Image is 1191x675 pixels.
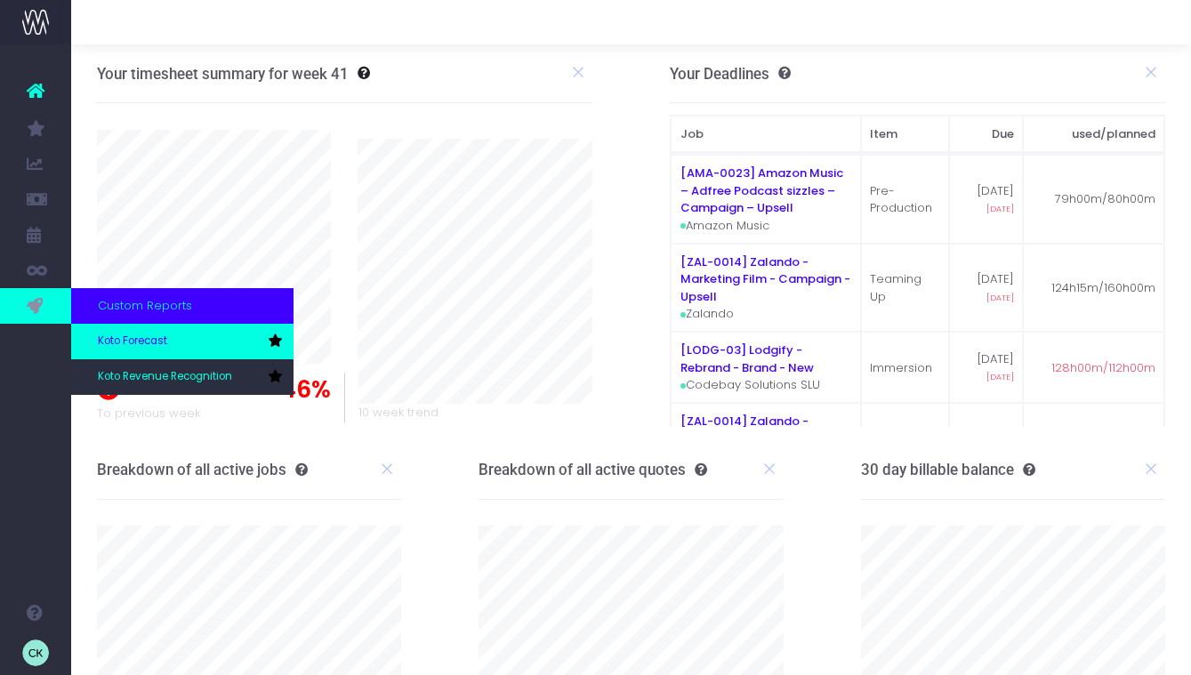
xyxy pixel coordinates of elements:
[1051,279,1155,297] span: 124h15m/160h00m
[986,292,1014,304] span: [DATE]
[680,413,850,464] a: [ZAL-0014] Zalando - Marketing Film - Campaign - Upsell
[671,403,860,492] td: Zalando
[671,332,860,403] td: Codebay Solutions SLU
[986,203,1014,215] span: [DATE]
[949,403,1024,492] td: [DATE]
[949,244,1024,333] td: [DATE]
[680,165,843,216] a: [AMA-0023] Amazon Music – Adfree Podcast sizzles – Campaign – Upsell
[98,297,192,315] span: Custom Reports
[97,405,200,422] span: To previous week
[986,371,1014,383] span: [DATE]
[98,333,167,350] span: Koto Forecast
[479,461,707,478] h3: Breakdown of all active quotes
[671,155,860,244] td: Amazon Music
[71,324,294,359] a: Koto Forecast
[97,461,308,478] h3: Breakdown of all active jobs
[949,155,1024,244] td: [DATE]
[671,116,860,153] th: Job: activate to sort column ascending
[670,65,791,83] h3: Your Deadlines
[1023,116,1164,153] th: used/planned: activate to sort column ascending
[680,342,814,376] a: [LODG-03] Lodgify - Rebrand - Brand - New
[861,403,949,492] td: Together is Better
[680,253,850,305] a: [ZAL-0014] Zalando - Marketing Film - Campaign - Upsell
[22,639,49,666] img: images/default_profile_image.png
[268,373,331,407] span: -46%
[861,155,949,244] td: Pre-Production
[98,369,232,385] span: Koto Revenue Recognition
[861,461,1035,478] h3: 30 day billable balance
[1051,359,1155,377] span: 128h00m/112h00m
[358,404,439,422] span: 10 week trend
[949,116,1024,153] th: Due: activate to sort column ascending
[71,359,294,395] a: Koto Revenue Recognition
[861,332,949,403] td: Immersion
[1055,190,1155,208] span: 79h00m/80h00m
[861,244,949,333] td: Teaming Up
[97,65,349,83] h3: Your timesheet summary for week 41
[949,332,1024,403] td: [DATE]
[671,244,860,333] td: Zalando
[861,116,949,153] th: Item: activate to sort column ascending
